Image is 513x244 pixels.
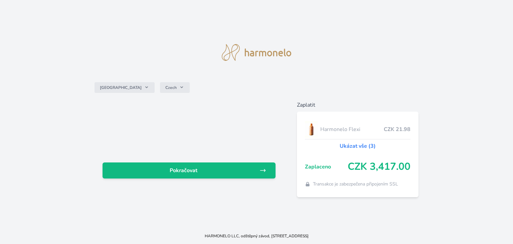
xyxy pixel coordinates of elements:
[165,85,177,90] span: Czech
[222,44,291,61] img: logo.svg
[320,125,384,133] span: Harmonelo Flexi
[160,82,190,93] button: Czech
[297,101,418,109] h6: Zaplatit
[340,142,376,150] a: Ukázat vše (3)
[305,163,348,171] span: Zaplaceno
[305,121,318,138] img: CLEAN_FLEXI_se_stinem_x-hi_(1)-lo.jpg
[348,161,410,173] span: CZK 3,417.00
[108,166,260,174] span: Pokračovat
[95,82,155,93] button: [GEOGRAPHIC_DATA]
[100,85,142,90] span: [GEOGRAPHIC_DATA]
[384,125,410,133] span: CZK 21.98
[313,181,398,188] span: Transakce je zabezpečena připojením SSL
[103,162,276,178] a: Pokračovat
